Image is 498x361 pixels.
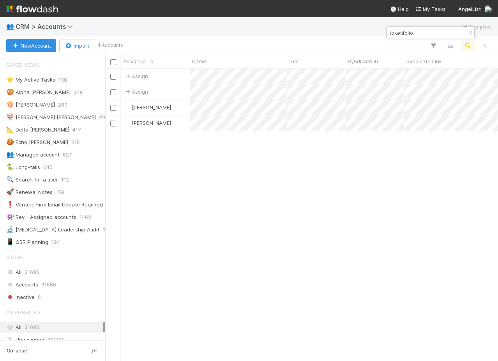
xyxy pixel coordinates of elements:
[6,162,40,172] div: Long-tails
[6,89,14,95] span: 🥨
[290,57,299,65] span: Tier
[6,189,14,195] span: 🚀
[7,347,27,354] span: Collapse
[406,57,442,65] span: Syndicate Link
[6,280,38,290] span: Accounts
[6,200,103,210] div: Venture Firm Email Update Required
[6,101,14,108] span: 🍿
[192,57,206,65] span: Name
[6,112,96,122] div: [PERSON_NAME] [PERSON_NAME]
[124,120,131,126] img: avatar_f2899df2-d2b9-483b-a052-ca3b1db2e5e2.png
[6,87,71,97] div: Alpha [PERSON_NAME]
[6,57,40,73] span: Saved Views
[56,187,64,197] span: 159
[6,249,23,265] span: Stage
[6,292,35,302] span: Inactive
[110,59,116,65] input: Toggle All Rows Selected
[43,162,53,172] span: 645
[58,75,67,85] span: 138
[6,238,14,245] span: 📱
[6,75,55,85] div: My Active Tasks
[63,150,72,160] span: 827
[6,125,69,135] div: Delta [PERSON_NAME]
[99,112,108,122] span: 203
[348,57,378,65] span: Syndicate ID
[59,39,94,52] button: Import
[97,42,123,49] small: 4 Accounts
[61,175,69,185] span: 112
[6,267,103,277] div: All
[124,72,148,80] span: Assign
[6,137,68,147] div: Echo [PERSON_NAME]
[132,104,171,110] span: [PERSON_NAME]
[6,39,56,52] button: NewAccount
[6,114,14,120] span: 🍄
[124,88,148,96] span: Assign
[388,28,466,37] input: Search...
[6,164,14,170] span: 🐍
[6,2,58,16] img: logo-inverted-e16ddd16eac7371096b0.svg
[110,105,116,111] input: Toggle Row Selected
[48,335,63,345] span: 30222
[6,100,55,110] div: [PERSON_NAME]
[124,104,131,110] img: avatar_18c010e4-930e-4480-823a-7726a265e9dd.png
[6,176,14,183] span: 🔍
[41,280,56,290] span: 31680
[132,120,171,126] span: [PERSON_NAME]
[6,126,14,133] span: 📐
[6,187,53,197] div: Renewal Notes
[110,74,116,80] input: Toggle Row Selected
[72,125,81,135] span: 417
[123,57,154,65] span: Assigned To
[6,175,58,185] div: Search for a user
[6,304,40,320] span: Assigned To
[6,212,76,222] div: Rey - Assigned accounts
[6,23,14,30] span: 👥
[25,324,39,330] span: 31686
[6,322,103,332] div: All
[415,6,446,12] span: My Tasks
[51,237,60,247] span: 124
[58,100,67,110] span: 280
[25,267,39,277] span: 31686
[6,237,48,247] div: QBR Planning
[6,76,14,83] span: ⭐
[484,5,492,13] img: avatar_18c010e4-930e-4480-823a-7726a265e9dd.png
[461,22,492,31] a: Analytics
[74,87,83,97] span: 346
[6,151,14,158] span: 👥
[79,212,91,222] span: 1462
[16,23,77,30] span: CRM > Accounts
[6,150,60,160] div: Managed account
[110,89,116,95] input: Toggle Row Selected
[6,335,103,345] div: Unassigned
[102,225,112,235] span: 900
[6,139,14,145] span: 🍪
[6,201,14,208] span: ❗
[390,5,409,13] div: Help
[458,6,481,12] span: AngelList
[110,121,116,126] input: Toggle Row Selected
[71,137,80,147] span: 216
[6,226,14,233] span: 🔬
[38,292,41,302] span: 6
[6,225,99,235] div: [MEDICAL_DATA] Leadership Audit
[6,213,14,220] span: 👾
